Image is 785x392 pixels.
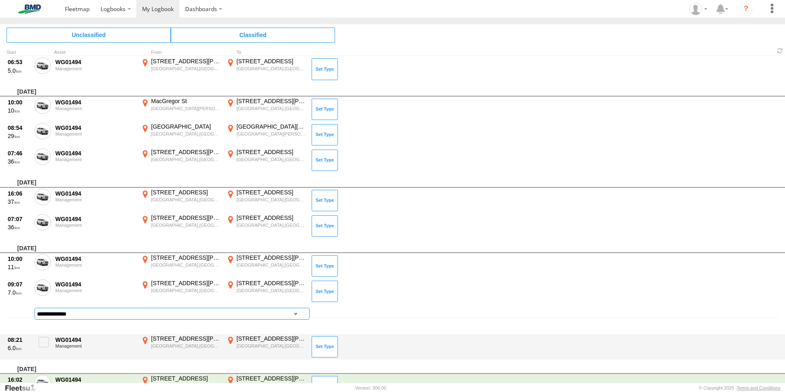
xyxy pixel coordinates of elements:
div: WG01494 [55,150,135,157]
img: bmd-logo.svg [8,5,51,14]
div: [GEOGRAPHIC_DATA],[GEOGRAPHIC_DATA] [151,131,220,137]
label: Click to View Event Location [225,189,307,212]
div: [STREET_ADDRESS] [236,58,306,65]
div: To [225,51,307,55]
div: 29 [8,132,30,140]
div: [STREET_ADDRESS][PERSON_NAME] [151,214,220,221]
div: [GEOGRAPHIC_DATA],[GEOGRAPHIC_DATA] [236,343,306,349]
button: Click to Set [312,336,338,357]
div: [STREET_ADDRESS][PERSON_NAME] [236,97,306,105]
div: WG01494 [55,58,135,66]
label: Click to View Event Location [140,148,222,172]
div: [GEOGRAPHIC_DATA][PERSON_NAME],[GEOGRAPHIC_DATA] [236,131,306,137]
label: Click to View Event Location [225,148,307,172]
div: WG01494 [55,99,135,106]
label: Click to View Event Location [225,335,307,359]
span: Click to view Unclassified Trips [7,28,171,42]
label: Click to View Event Location [225,214,307,238]
label: Click to View Event Location [225,254,307,278]
div: [GEOGRAPHIC_DATA],[GEOGRAPHIC_DATA] [236,157,306,162]
div: 08:21 [8,336,30,344]
div: 7.0 [8,289,30,296]
label: Click to View Event Location [225,123,307,147]
div: Version: 306.00 [355,385,386,390]
div: [STREET_ADDRESS][PERSON_NAME] [236,254,306,261]
div: 36 [8,158,30,165]
div: 10:00 [8,99,30,106]
label: Click to View Event Location [140,335,222,359]
div: Management [55,66,135,71]
div: [STREET_ADDRESS] [236,214,306,221]
label: Click to View Event Location [225,279,307,303]
div: [GEOGRAPHIC_DATA],[GEOGRAPHIC_DATA] [236,197,306,203]
div: 37 [8,198,30,205]
div: Management [55,131,135,136]
label: Click to View Event Location [140,189,222,212]
div: 07:46 [8,150,30,157]
div: [STREET_ADDRESS][PERSON_NAME] [236,335,306,342]
div: [STREET_ADDRESS] [151,189,220,196]
div: [GEOGRAPHIC_DATA],[GEOGRAPHIC_DATA] [151,262,220,268]
span: Refresh [775,47,785,55]
div: [GEOGRAPHIC_DATA],[GEOGRAPHIC_DATA] [151,343,220,349]
button: Click to Set [312,99,338,120]
div: Management [55,157,135,162]
button: Click to Set [312,150,338,171]
div: [GEOGRAPHIC_DATA],[GEOGRAPHIC_DATA] [151,222,220,228]
div: [GEOGRAPHIC_DATA],[GEOGRAPHIC_DATA] [151,66,220,71]
div: [GEOGRAPHIC_DATA][PERSON_NAME] [236,123,306,130]
div: [STREET_ADDRESS][PERSON_NAME] [236,279,306,287]
div: Tahla Moses [686,3,710,15]
div: WG01494 [55,124,135,131]
div: Management [55,223,135,228]
div: [STREET_ADDRESS][PERSON_NAME] [151,254,220,261]
div: 16:02 [8,376,30,383]
div: [STREET_ADDRESS][PERSON_NAME] [151,335,220,342]
div: [STREET_ADDRESS][PERSON_NAME] [236,375,306,382]
span: Click to view Classified Trips [171,28,335,42]
div: [GEOGRAPHIC_DATA],[GEOGRAPHIC_DATA] [151,288,220,293]
div: WG01494 [55,255,135,263]
div: WG01494 [55,190,135,197]
div: [GEOGRAPHIC_DATA],[GEOGRAPHIC_DATA] [236,222,306,228]
button: Click to Set [312,58,338,80]
a: Terms and Conditions [737,385,780,390]
label: Click to View Event Location [225,58,307,81]
div: Management [55,197,135,202]
div: 10:00 [8,255,30,263]
div: Click to Sort [7,51,31,55]
button: Click to Set [312,215,338,237]
div: Management [55,288,135,293]
div: 08:54 [8,124,30,131]
button: Click to Set [312,190,338,211]
i: ? [739,2,753,16]
div: WG01494 [55,336,135,344]
div: [GEOGRAPHIC_DATA],[GEOGRAPHIC_DATA] [236,66,306,71]
div: [GEOGRAPHIC_DATA] [151,123,220,130]
div: 5.0 [8,67,30,74]
div: Asset [54,51,136,55]
label: Click to View Event Location [140,97,222,121]
div: 10 [8,107,30,114]
div: [GEOGRAPHIC_DATA],[GEOGRAPHIC_DATA] [236,288,306,293]
label: Click to View Event Location [140,279,222,303]
div: [STREET_ADDRESS] [236,189,306,196]
div: [STREET_ADDRESS][PERSON_NAME] [151,279,220,287]
div: [GEOGRAPHIC_DATA],[GEOGRAPHIC_DATA] [236,106,306,111]
div: [STREET_ADDRESS] [236,148,306,156]
button: Click to Set [312,124,338,145]
div: MacGregor St [151,97,220,105]
button: Click to Set [312,281,338,302]
label: Click to View Event Location [140,214,222,238]
div: [STREET_ADDRESS][PERSON_NAME] [151,58,220,65]
div: WG01494 [55,376,135,383]
div: [STREET_ADDRESS] [151,375,220,382]
a: Visit our Website [5,384,42,392]
label: Click to View Event Location [225,97,307,121]
label: Click to View Event Location [140,58,222,81]
div: [GEOGRAPHIC_DATA],[GEOGRAPHIC_DATA] [151,157,220,162]
button: Click to Set [312,255,338,277]
div: Management [55,106,135,111]
div: Management [55,344,135,348]
div: WG01494 [55,281,135,288]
